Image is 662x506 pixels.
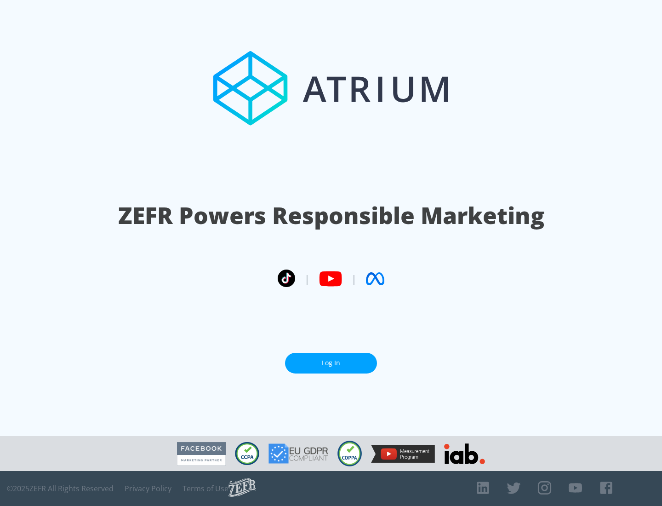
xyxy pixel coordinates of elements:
span: | [351,272,357,286]
h1: ZEFR Powers Responsible Marketing [118,200,544,231]
img: YouTube Measurement Program [371,445,435,463]
span: © 2025 ZEFR All Rights Reserved [7,484,114,493]
a: Terms of Use [183,484,228,493]
img: CCPA Compliant [235,442,259,465]
img: IAB [444,443,485,464]
img: COPPA Compliant [337,441,362,466]
span: | [304,272,310,286]
a: Log In [285,353,377,374]
img: GDPR Compliant [268,443,328,464]
img: Facebook Marketing Partner [177,442,226,466]
a: Privacy Policy [125,484,171,493]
